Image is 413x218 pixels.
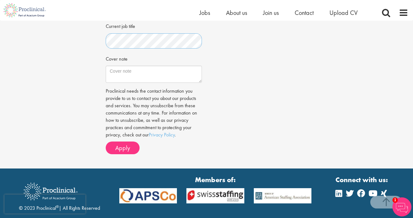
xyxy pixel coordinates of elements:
img: APSCo [115,188,182,203]
strong: Connect with us: [335,175,389,185]
a: Contact [295,9,314,17]
a: Upload CV [329,9,358,17]
p: Proclinical needs the contact information you provide to us to contact you about our products and... [106,88,202,138]
label: Current job title [106,21,135,30]
img: APSCo [249,188,316,203]
iframe: reCAPTCHA [4,195,85,214]
span: Apply [115,144,130,152]
a: Jobs [199,9,210,17]
a: Privacy Policy [149,131,175,138]
img: Proclinical Recruitment [19,178,82,205]
a: About us [226,9,247,17]
div: © 2023 Proclinical | All Rights Reserved [19,178,100,212]
img: Chatbot [392,197,411,216]
strong: Members of: [119,175,312,185]
button: Apply [106,142,140,154]
span: 1 [392,197,398,203]
img: APSCo [182,188,249,203]
a: Join us [263,9,279,17]
label: Cover note [106,53,128,63]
